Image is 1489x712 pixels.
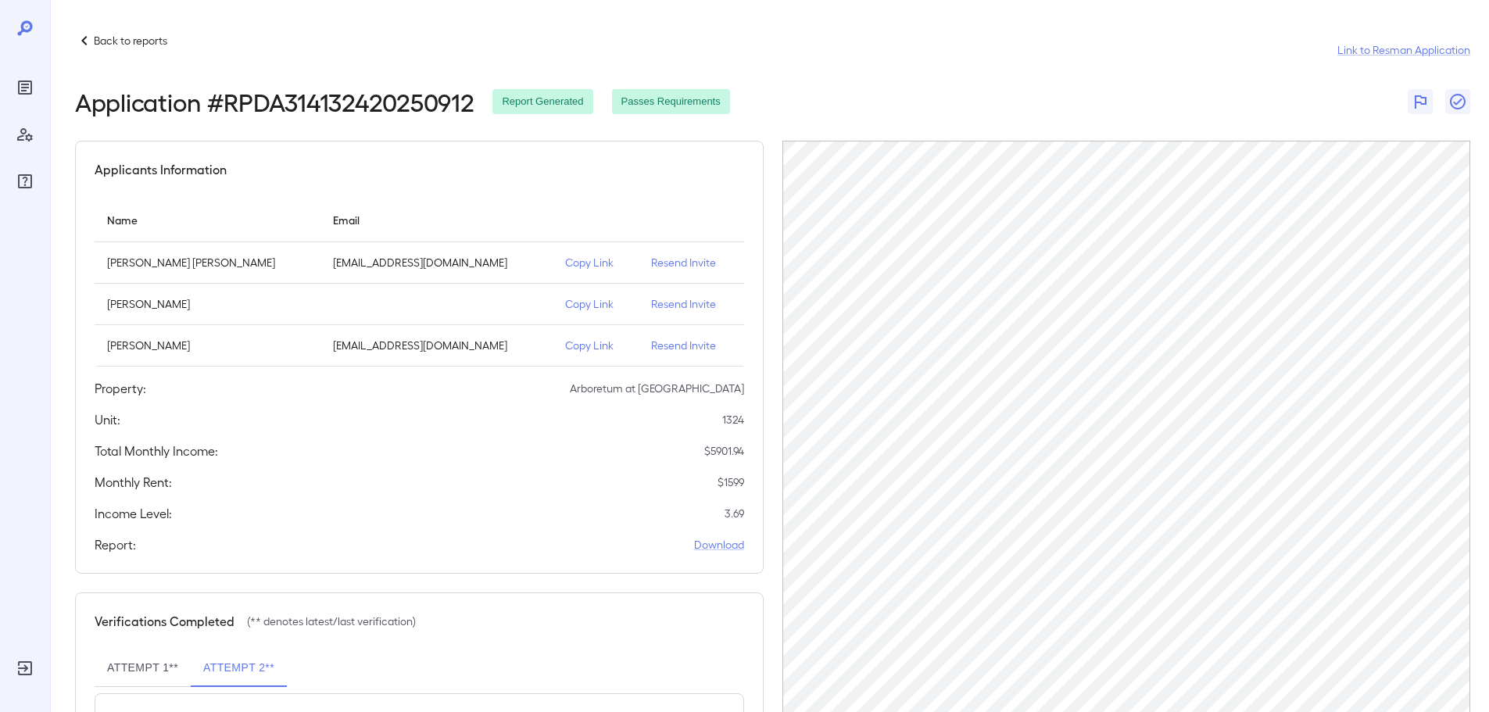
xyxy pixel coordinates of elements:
[651,255,731,270] p: Resend Invite
[95,612,234,631] h5: Verifications Completed
[94,33,167,48] p: Back to reports
[107,255,308,270] p: [PERSON_NAME] [PERSON_NAME]
[13,656,38,681] div: Log Out
[95,379,146,398] h5: Property:
[718,474,744,490] p: $ 1599
[320,198,553,242] th: Email
[333,338,541,353] p: [EMAIL_ADDRESS][DOMAIN_NAME]
[725,506,744,521] p: 3.69
[570,381,744,396] p: Arboretum at [GEOGRAPHIC_DATA]
[95,410,120,429] h5: Unit:
[95,535,136,554] h5: Report:
[612,95,730,109] span: Passes Requirements
[13,122,38,147] div: Manage Users
[1445,89,1470,114] button: Close Report
[191,649,287,687] button: Attempt 2**
[13,169,38,194] div: FAQ
[1408,89,1433,114] button: Flag Report
[565,255,626,270] p: Copy Link
[565,338,626,353] p: Copy Link
[722,412,744,428] p: 1324
[651,338,731,353] p: Resend Invite
[95,504,172,523] h5: Income Level:
[333,255,541,270] p: [EMAIL_ADDRESS][DOMAIN_NAME]
[95,198,744,367] table: simple table
[13,75,38,100] div: Reports
[492,95,592,109] span: Report Generated
[1337,42,1470,58] a: Link to Resman Application
[95,473,172,492] h5: Monthly Rent:
[95,160,227,179] h5: Applicants Information
[704,443,744,459] p: $ 5901.94
[107,296,308,312] p: [PERSON_NAME]
[95,198,320,242] th: Name
[247,614,416,629] p: (** denotes latest/last verification)
[565,296,626,312] p: Copy Link
[95,442,218,460] h5: Total Monthly Income:
[651,296,731,312] p: Resend Invite
[107,338,308,353] p: [PERSON_NAME]
[75,88,474,116] h2: Application # RPDA314132420250912
[694,537,744,553] a: Download
[95,649,191,687] button: Attempt 1**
